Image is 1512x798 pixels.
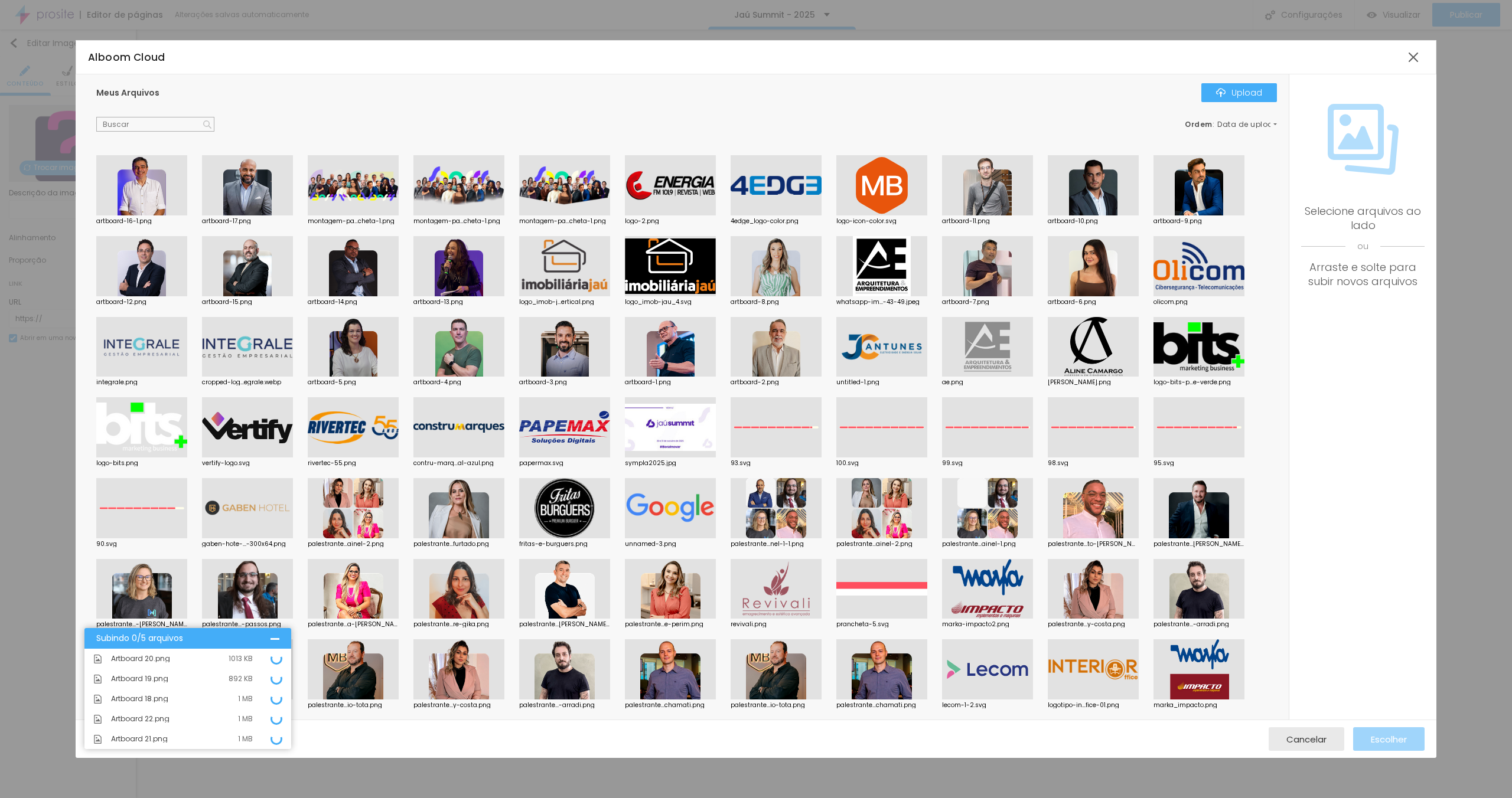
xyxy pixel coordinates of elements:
[942,541,1033,547] div: palestrante...ainel-1.png
[836,218,927,224] div: logo-icon-color.svg
[413,622,504,627] div: palestrante...re-gika.png
[519,541,610,547] div: fritas-e-burguers.png
[308,702,399,708] div: palestrante...io-tota.png
[96,460,187,466] div: logo-bits.png
[93,695,102,704] img: Icone
[1216,88,1262,97] div: Upload
[308,622,399,627] div: palestrante...a-[PERSON_NAME].png
[202,460,293,466] div: vertify-logo.svg
[96,622,187,627] div: palestrante...-[PERSON_NAME].png
[413,218,504,224] div: montagem-pa...cheta-1.png
[96,218,187,224] div: artboard-16-1.png
[111,675,168,682] span: Artboard 19.png
[625,541,716,547] div: unnamed-3.png
[1301,204,1425,289] div: Selecione arquivos ao lado Arraste e solte para subir novos arquivos
[1185,119,1213,129] span: Ordem
[519,218,610,224] div: montagem-pa...cheta-1.png
[413,460,504,466] div: contru-marq...al-azul.png
[238,735,253,743] div: 1 MB
[1201,83,1277,102] button: IconeUpload
[308,218,399,224] div: montagem-pa...cheta-1.png
[731,380,822,385] div: artboard-2.png
[731,218,822,224] div: 4edge_logo-color.png
[519,622,610,627] div: palestrante...[PERSON_NAME].png
[836,622,927,627] div: prancheta-5.svg
[519,460,610,466] div: papermax.svg
[519,380,610,385] div: artboard-3.png
[1048,541,1139,547] div: palestrante...to-[PERSON_NAME].png
[111,735,168,743] span: Artboard 21.png
[229,675,253,682] div: 892 KB
[96,117,214,132] input: Buscar
[1048,380,1139,385] div: [PERSON_NAME].png
[625,380,716,385] div: artboard-1.png
[1153,380,1244,385] div: logo-bits-p...e-verde.png
[93,735,102,744] img: Icone
[93,715,102,724] img: Icone
[942,218,1033,224] div: artboard-11.png
[1301,233,1425,260] span: ou
[413,702,504,708] div: palestrante...y-costa.png
[1048,218,1139,224] div: artboard-10.png
[1048,622,1139,627] div: palestrante...y-costa.png
[1353,727,1425,751] button: Escolher
[202,218,293,224] div: artboard-17.png
[836,380,927,385] div: untitled-1.png
[1371,734,1407,744] span: Escolher
[942,460,1033,466] div: 99.svg
[731,622,822,627] div: revivali.png
[731,702,822,708] div: palestrante...io-tota.png
[1153,299,1244,305] div: olicom.png
[625,218,716,224] div: logo-2.png
[1153,541,1244,547] div: palestrante...[PERSON_NAME].png
[203,120,211,129] img: Icone
[202,622,293,627] div: palestrante...-passos.png
[625,299,716,305] div: logo_imob-jau_4.svg
[93,655,102,663] img: Icone
[836,460,927,466] div: 100.svg
[413,380,504,385] div: artboard-4.png
[519,702,610,708] div: palestrante...-arradi.png
[1269,727,1344,751] button: Cancelar
[731,541,822,547] div: palestrante...nel-1-1.png
[111,655,170,662] span: Artboard 20.png
[1153,702,1244,708] div: marka_impacto.png
[942,702,1033,708] div: lecom-1-2.svg
[942,299,1033,305] div: artboard-7.png
[836,299,927,305] div: whatsapp-im...-43-49.jpeg
[96,380,187,385] div: integrale.png
[1048,299,1139,305] div: artboard-6.png
[308,380,399,385] div: artboard-5.png
[413,299,504,305] div: artboard-13.png
[93,675,102,683] img: Icone
[1286,734,1327,744] span: Cancelar
[202,380,293,385] div: cropped-log...egrale.webp
[836,702,927,708] div: palestrante...chamati.png
[1153,622,1244,627] div: palestrante...-arradi.png
[1048,460,1139,466] div: 98.svg
[96,541,187,547] div: 90.svg
[229,655,253,662] div: 1013 KB
[1217,121,1279,128] span: Data de upload
[731,460,822,466] div: 93.svg
[1048,702,1139,708] div: logotipo-in...fice-01.png
[202,299,293,305] div: artboard-15.png
[202,541,293,547] div: gaben-hote-...-300x64.png
[413,541,504,547] div: palestrante...furtado.png
[731,299,822,305] div: artboard-8.png
[238,715,253,722] div: 1 MB
[942,622,1033,627] div: marka-impacto2.png
[308,299,399,305] div: artboard-14.png
[88,50,165,64] span: Alboom Cloud
[238,695,253,702] div: 1 MB
[625,622,716,627] div: palestrante...e-perim.png
[308,541,399,547] div: palestrante...ainel-2.png
[1153,218,1244,224] div: artboard-9.png
[942,380,1033,385] div: ae.png
[1216,88,1226,97] img: Icone
[836,541,927,547] div: palestrante...ainel-2.png
[96,87,159,99] span: Meus Arquivos
[1328,104,1399,175] img: Icone
[111,695,168,702] span: Artboard 18.png
[96,299,187,305] div: artboard-12.png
